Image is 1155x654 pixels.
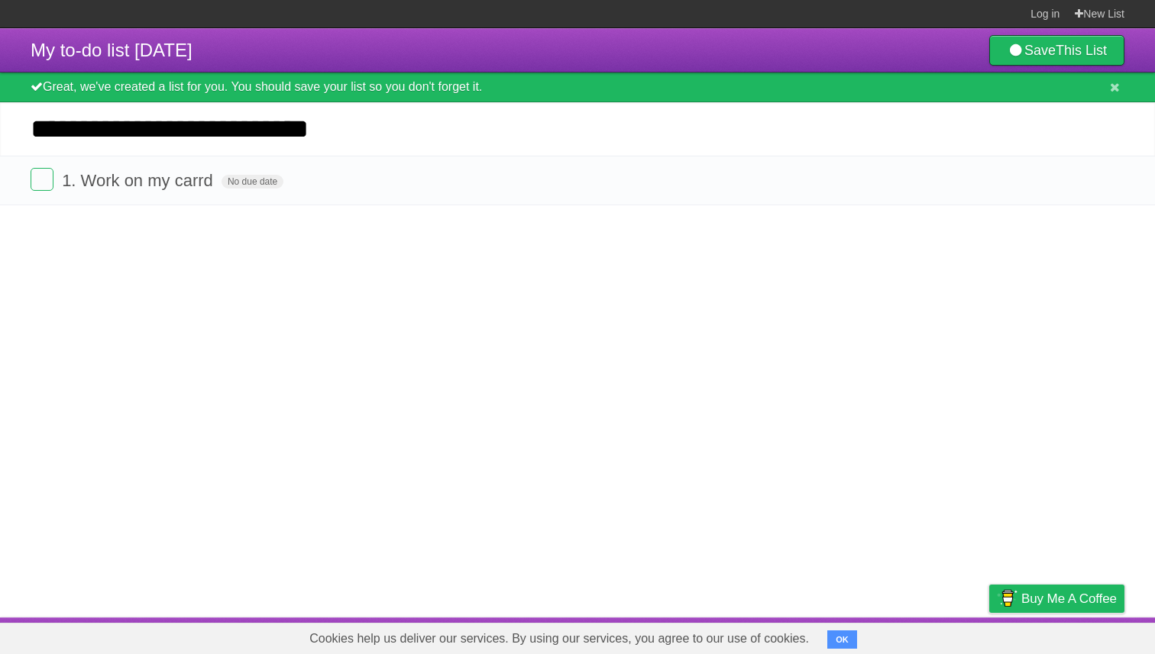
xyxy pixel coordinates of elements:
[836,621,898,650] a: Developers
[222,175,283,188] span: No due date
[31,40,192,60] span: My to-do list [DATE]
[827,630,857,649] button: OK
[997,585,1017,611] img: Buy me a coffee
[1021,585,1117,612] span: Buy me a coffee
[989,585,1124,613] a: Buy me a coffee
[989,35,1124,66] a: SaveThis List
[917,621,951,650] a: Terms
[62,171,217,190] span: 1. Work on my carrd
[31,168,53,191] label: Done
[294,623,824,654] span: Cookies help us deliver our services. By using our services, you agree to our use of cookies.
[969,621,1009,650] a: Privacy
[786,621,818,650] a: About
[1028,621,1124,650] a: Suggest a feature
[1056,43,1107,58] b: This List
